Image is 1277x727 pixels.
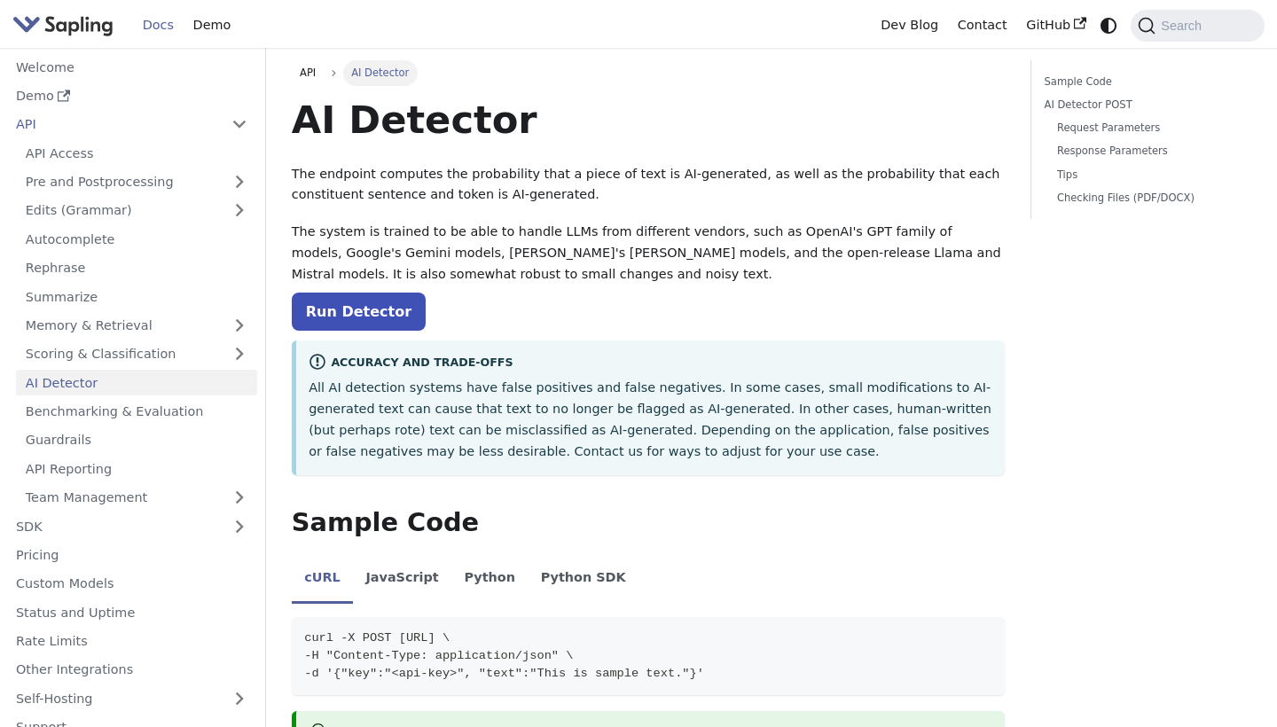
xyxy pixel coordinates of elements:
div: Accuracy and Trade-offs [309,353,992,374]
a: Pricing [6,543,257,568]
a: SDK [6,513,222,539]
a: Benchmarking & Evaluation [16,399,257,425]
a: Run Detector [292,293,426,331]
a: Custom Models [6,571,257,597]
a: GitHub [1016,12,1095,39]
a: AI Detector POST [1045,97,1245,113]
a: Dev Blog [871,12,947,39]
a: API [6,112,222,137]
a: Response Parameters [1057,143,1239,160]
p: The endpoint computes the probability that a piece of text is AI-generated, as well as the probab... [292,164,1006,207]
a: Team Management [16,485,257,511]
a: Summarize [16,284,257,309]
a: Other Integrations [6,657,257,683]
a: API Reporting [16,456,257,481]
h2: Sample Code [292,507,1006,539]
span: -H "Content-Type: application/json" \ [304,649,573,662]
a: Rate Limits [6,629,257,654]
li: Python [451,555,528,605]
a: Sample Code [1045,74,1245,90]
span: -d '{"key":"<api-key>", "text":"This is sample text."}' [304,667,704,680]
a: Self-Hosting [6,685,257,711]
button: Collapse sidebar category 'API' [222,112,257,137]
a: Status and Uptime [6,599,257,625]
a: Sapling.aiSapling.ai [12,12,120,38]
button: Expand sidebar category 'SDK' [222,513,257,539]
a: Pre and Postprocessing [16,169,257,195]
span: API [300,66,316,79]
p: The system is trained to be able to handle LLMs from different vendors, such as OpenAI's GPT fami... [292,222,1006,285]
a: Guardrails [16,427,257,453]
li: Python SDK [528,555,638,605]
a: Welcome [6,54,257,80]
a: Demo [184,12,240,39]
button: Switch between dark and light mode (currently system mode) [1096,12,1122,38]
img: Sapling.ai [12,12,114,38]
a: Rephrase [16,255,257,281]
a: Docs [133,12,184,39]
a: API Access [16,140,257,166]
span: curl -X POST [URL] \ [304,631,450,645]
a: AI Detector [16,370,257,395]
a: Memory & Retrieval [16,313,257,339]
a: Edits (Grammar) [16,198,257,223]
button: Search (Command+K) [1131,10,1264,42]
span: Search [1156,19,1212,33]
nav: Breadcrumbs [292,60,1006,85]
a: API [292,60,325,85]
li: cURL [292,555,353,605]
p: All AI detection systems have false positives and false negatives. In some cases, small modificat... [309,378,992,462]
a: Checking Files (PDF/DOCX) [1057,190,1239,207]
span: AI Detector [343,60,418,85]
a: Autocomplete [16,226,257,252]
a: Demo [6,83,257,109]
a: Request Parameters [1057,120,1239,137]
a: Scoring & Classification [16,341,257,367]
a: Tips [1057,167,1239,184]
li: JavaScript [353,555,451,605]
a: Contact [948,12,1017,39]
h1: AI Detector [292,96,1006,144]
